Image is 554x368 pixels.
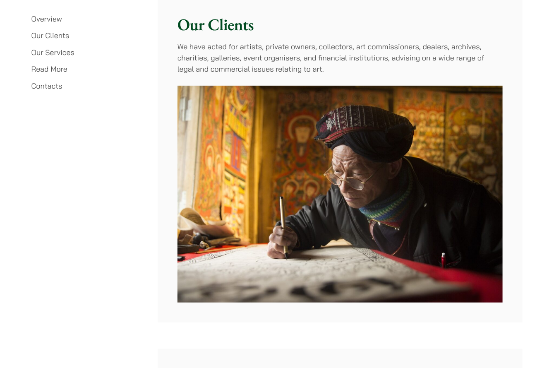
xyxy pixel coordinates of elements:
a: Our Clients [31,31,70,40]
a: Our Services [31,48,74,57]
h2: Our Clients [177,14,503,34]
p: We have acted for artists, private owners, collectors, art commissioners, dealers, archives, char... [177,41,503,75]
a: Contacts [31,81,62,91]
a: Read More [31,64,67,74]
a: Overview [31,14,62,24]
